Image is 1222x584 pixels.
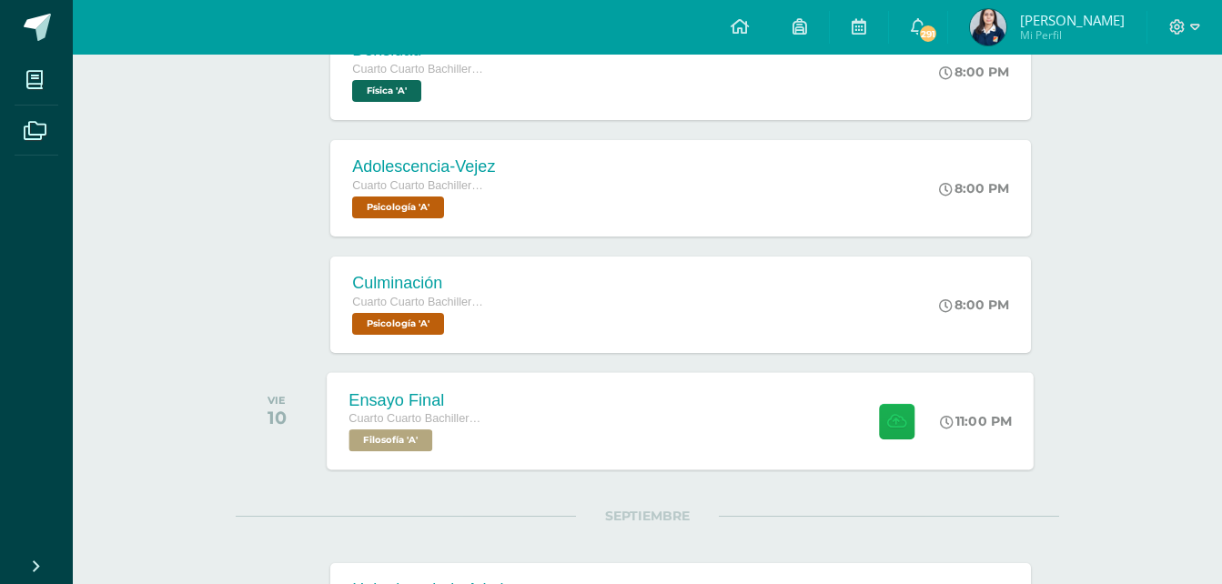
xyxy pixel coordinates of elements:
[352,179,489,192] span: Cuarto Cuarto Bachillerato en Ciencias y Letras
[349,390,488,409] div: Ensayo Final
[268,394,287,407] div: VIE
[352,296,489,308] span: Cuarto Cuarto Bachillerato en Ciencias y Letras
[1020,11,1125,29] span: [PERSON_NAME]
[918,24,938,44] span: 291
[352,157,495,176] div: Adolescencia-Vejez
[352,80,421,102] span: Física 'A'
[939,180,1009,196] div: 8:00 PM
[970,9,1006,45] img: 42b474875078ad307b7aafb8902621bc.png
[349,412,488,425] span: Cuarto Cuarto Bachillerato en Ciencias y Letras
[939,297,1009,313] div: 8:00 PM
[268,407,287,428] div: 10
[576,508,719,524] span: SEPTIEMBRE
[939,64,1009,80] div: 8:00 PM
[352,196,444,218] span: Psicología 'A'
[349,429,433,451] span: Filosofía 'A'
[352,274,489,293] div: Culminación
[352,313,444,335] span: Psicología 'A'
[941,413,1013,429] div: 11:00 PM
[1020,27,1125,43] span: Mi Perfil
[352,63,489,76] span: Cuarto Cuarto Bachillerato en Ciencias y Letras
